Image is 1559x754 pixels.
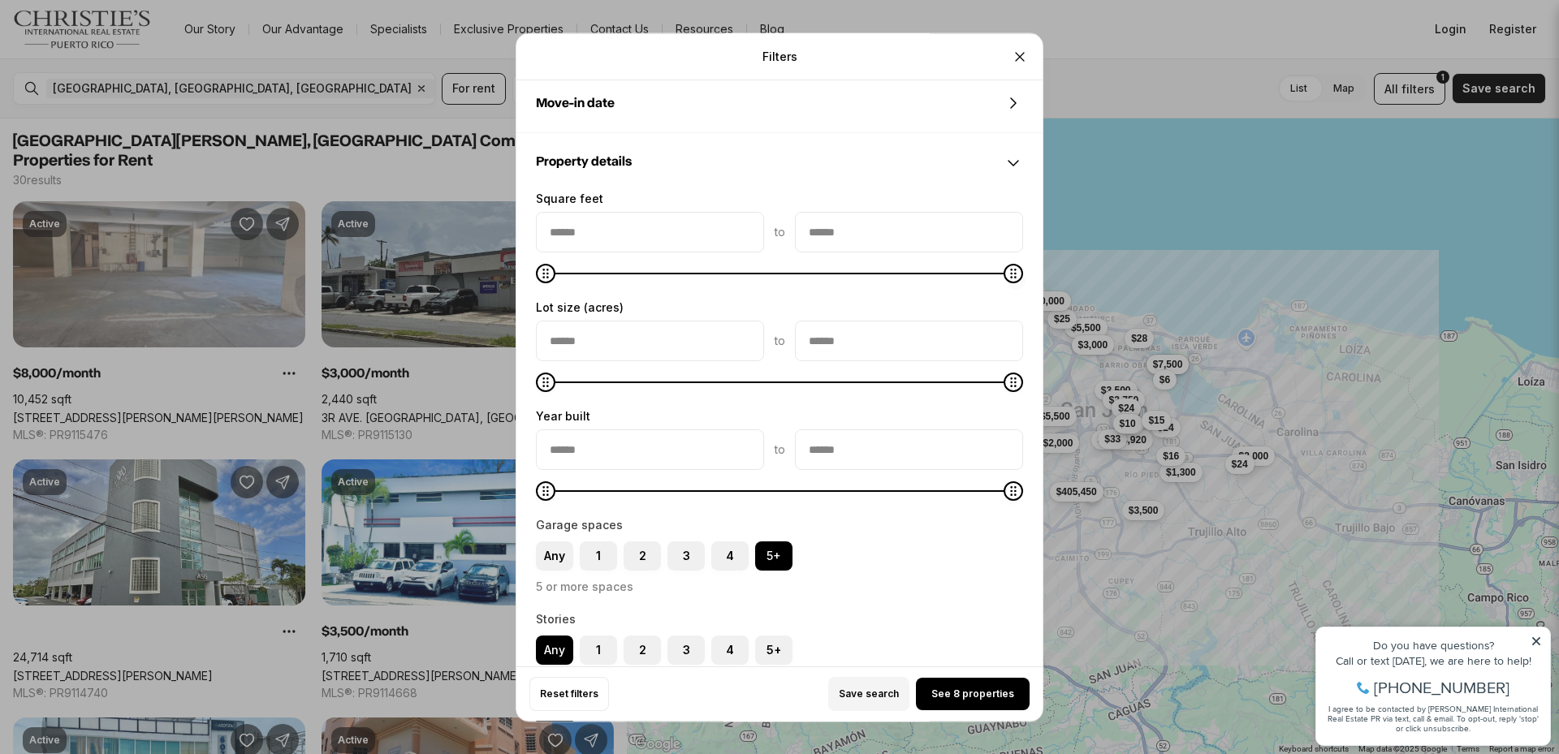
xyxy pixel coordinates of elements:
[536,519,1043,532] span: Garage spaces
[516,134,1043,192] div: Property details
[774,226,785,239] span: to
[755,636,792,665] label: 5+
[796,430,1022,469] input: yearBuildMax
[536,373,555,392] span: Minimum
[537,430,763,469] input: yearBuildMin
[916,678,1030,710] button: See 8 properties
[796,213,1022,252] input: squareFeetMax
[667,636,705,665] label: 3
[516,74,1043,132] div: Move-in date
[839,687,899,700] span: Save search
[536,155,632,168] span: Property details
[755,541,792,571] label: 5+
[536,192,1023,205] span: Square feet
[828,677,909,711] button: Save search
[537,321,763,360] input: lotSizeMin
[529,677,609,711] button: Reset filters
[711,636,749,665] label: 4
[540,687,598,700] span: Reset filters
[536,301,624,314] span: Lot size (acres)
[17,37,235,48] div: Do you have questions?
[536,613,1043,626] span: Stories
[17,52,235,63] div: Call or text [DATE], we are here to help!
[67,76,202,93] span: [PHONE_NUMBER]
[667,541,705,571] label: 3
[1004,40,1036,72] button: Close
[1004,373,1023,392] span: Maximum
[536,580,633,593] label: 5 or more spaces
[624,636,661,665] label: 2
[774,334,785,347] span: to
[580,541,617,571] label: 1
[536,481,555,501] span: Minimum
[1004,264,1023,283] span: Maximum
[536,636,573,665] label: Any
[796,321,1022,360] input: lotSizeMax
[624,541,661,571] label: 2
[931,687,1014,700] span: See 8 properties
[1004,481,1023,501] span: Maximum
[580,636,617,665] label: 1
[536,541,573,571] label: Any
[711,541,749,571] label: 4
[536,410,1023,423] span: Year built
[20,100,231,131] span: I agree to be contacted by [PERSON_NAME] International Real Estate PR via text, call & email. To ...
[774,443,785,456] span: to
[762,50,797,62] p: Filters
[536,264,555,283] span: Minimum
[537,213,763,252] input: squareFeetMin
[536,97,615,110] span: Move-in date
